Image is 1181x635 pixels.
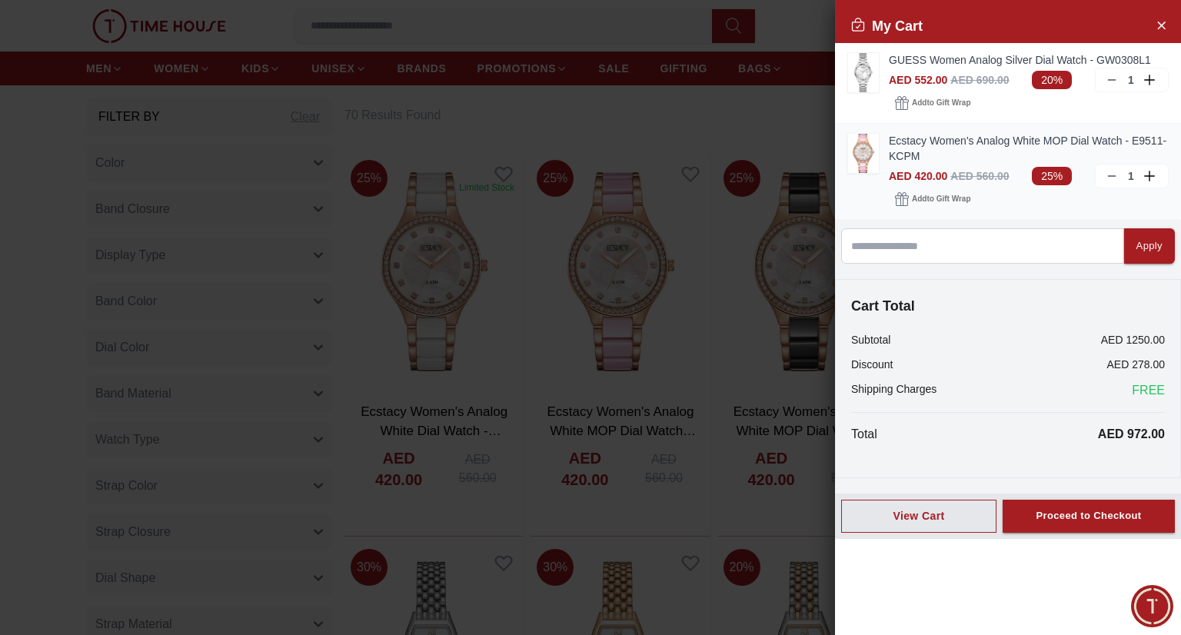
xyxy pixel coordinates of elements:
[848,134,879,173] img: ...
[851,332,890,347] p: Subtotal
[1124,228,1175,264] button: Apply
[950,170,1009,182] span: AED 560.00
[1032,167,1072,185] span: 25%
[48,14,73,40] img: Profile picture of Time House Support
[1032,71,1072,89] span: 20%
[4,364,304,441] textarea: We are here to help you
[850,15,923,37] h2: My Cart
[889,188,976,210] button: Addto Gift Wrap
[841,500,996,533] button: View Cart
[912,191,970,207] span: Add to Gift Wrap
[1136,238,1163,255] div: Apply
[851,381,936,400] p: Shipping Charges
[1098,425,1165,444] p: AED 972.00
[205,331,245,341] span: 02:34 PM
[848,53,879,92] img: ...
[15,235,304,251] div: Time House Support
[854,508,983,524] div: View Cart
[1131,585,1173,627] div: Chat Widget
[1107,357,1166,372] p: AED 278.00
[1125,168,1137,184] p: 1
[851,357,893,372] p: Discount
[889,52,1169,68] a: GUESS Women Analog Silver Dial Watch - GW0308L1
[889,74,947,86] span: AED 552.00
[851,425,877,444] p: Total
[12,12,42,42] em: Back
[1132,381,1165,400] span: FREE
[912,95,970,111] span: Add to Gift Wrap
[889,92,976,114] button: Addto Gift Wrap
[851,295,1165,317] h4: Cart Total
[889,133,1169,164] a: Ecstacy Women's Analog White MOP Dial Watch - E9511-KCPM
[1003,500,1175,533] button: Proceed to Checkout
[1125,72,1137,88] p: 1
[950,74,1009,86] span: AED 690.00
[82,20,257,35] div: Time House Support
[1101,332,1165,347] p: AED 1250.00
[889,170,947,182] span: AED 420.00
[1149,12,1173,37] button: Close Account
[1036,507,1141,525] div: Proceed to Checkout
[88,264,102,281] em: Blush
[26,267,231,337] span: Hey there! Need help finding the perfect watch? I'm here if you have any questions or need a quic...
